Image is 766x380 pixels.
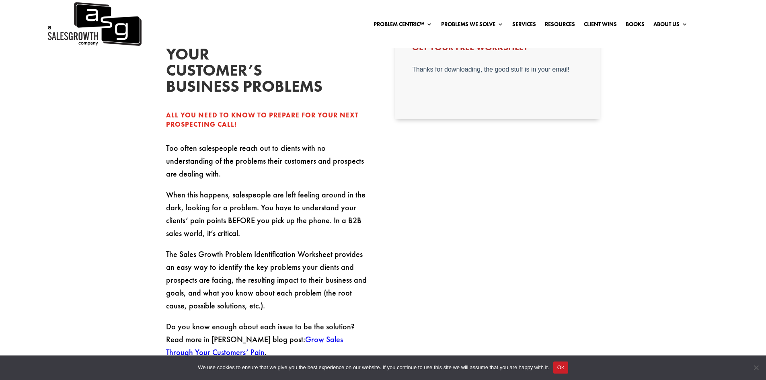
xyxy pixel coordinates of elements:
p: Too often salespeople reach out to clients with no understanding of the problems their customers ... [166,142,371,188]
a: Services [512,21,536,30]
h3: Get Your Free Worksheet [412,43,583,56]
a: Problems We Solve [441,21,503,30]
a: Books [626,21,645,30]
a: Problem Centric™ [374,21,432,30]
span: We use cookies to ensure that we give you the best experience on our website. If you continue to ... [198,364,549,372]
a: About Us [653,21,688,30]
iframe: Form 0 [412,66,583,73]
a: Resources [545,21,575,30]
div: All you need to know to prepare for your next prospecting call! [166,111,371,130]
h2: Diagnose your customer’s business problems [166,30,287,99]
p: When this happens, salespeople are left feeling around in the dark, looking for a problem. You ha... [166,188,371,248]
button: Ok [553,362,568,374]
p: Do you know enough about each issue to be the solution? Read more in [PERSON_NAME] blog post: . [166,320,371,359]
a: Client Wins [584,21,617,30]
span: No [752,364,760,372]
p: The Sales Growth Problem Identification Worksheet provides an easy way to identify the key proble... [166,248,371,320]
